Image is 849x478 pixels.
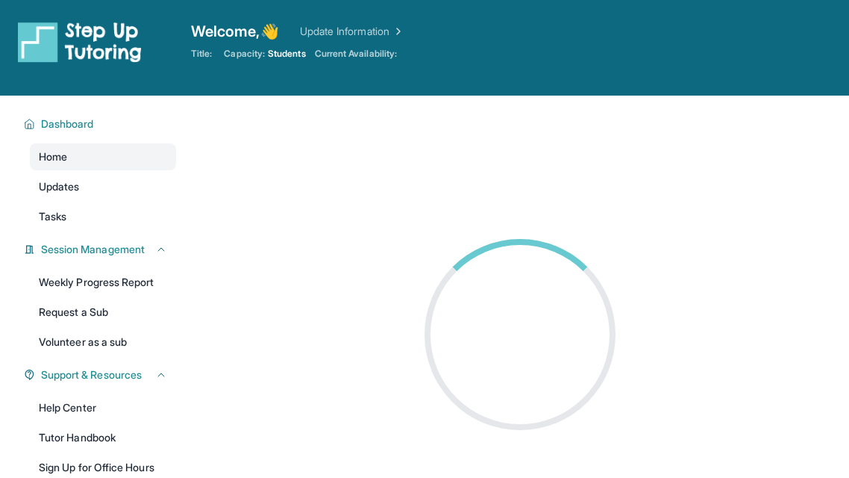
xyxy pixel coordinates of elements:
a: Update Information [300,24,404,39]
button: Session Management [35,242,167,257]
button: Support & Resources [35,367,167,382]
a: Volunteer as a sub [30,329,176,356]
a: Home [30,143,176,170]
span: Support & Resources [41,367,142,382]
span: Students [268,48,306,60]
span: Dashboard [41,117,94,131]
a: Updates [30,173,176,200]
span: Capacity: [224,48,265,60]
span: Title: [191,48,212,60]
button: Dashboard [35,117,167,131]
a: Tasks [30,203,176,230]
span: Home [39,149,67,164]
img: logo [18,21,142,63]
a: Help Center [30,394,176,421]
img: Chevron Right [389,24,404,39]
span: Current Availability: [315,48,397,60]
a: Tutor Handbook [30,424,176,451]
a: Weekly Progress Report [30,269,176,296]
a: Request a Sub [30,299,176,326]
span: Welcome, 👋 [191,21,279,42]
span: Session Management [41,242,145,257]
span: Tasks [39,209,66,224]
span: Updates [39,179,80,194]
